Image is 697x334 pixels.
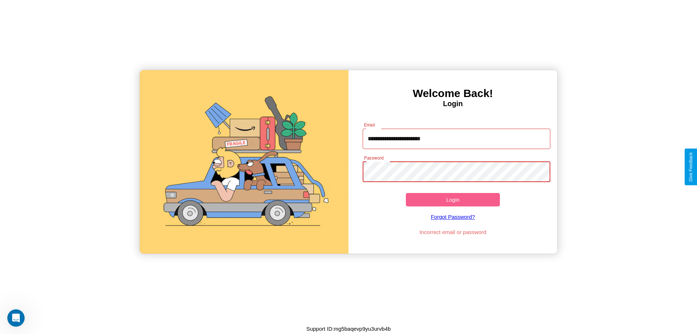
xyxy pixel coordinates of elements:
label: Password [364,155,383,161]
p: Incorrect email or password [359,227,547,237]
label: Email [364,122,375,128]
img: gif [140,70,348,254]
h3: Welcome Back! [348,87,557,100]
button: Login [406,193,500,206]
a: Forgot Password? [359,206,547,227]
h4: Login [348,100,557,108]
iframe: Intercom live chat [7,309,25,327]
p: Support ID: mg5baqevp9yu3urvb4b [306,324,391,334]
div: Give Feedback [688,152,693,182]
